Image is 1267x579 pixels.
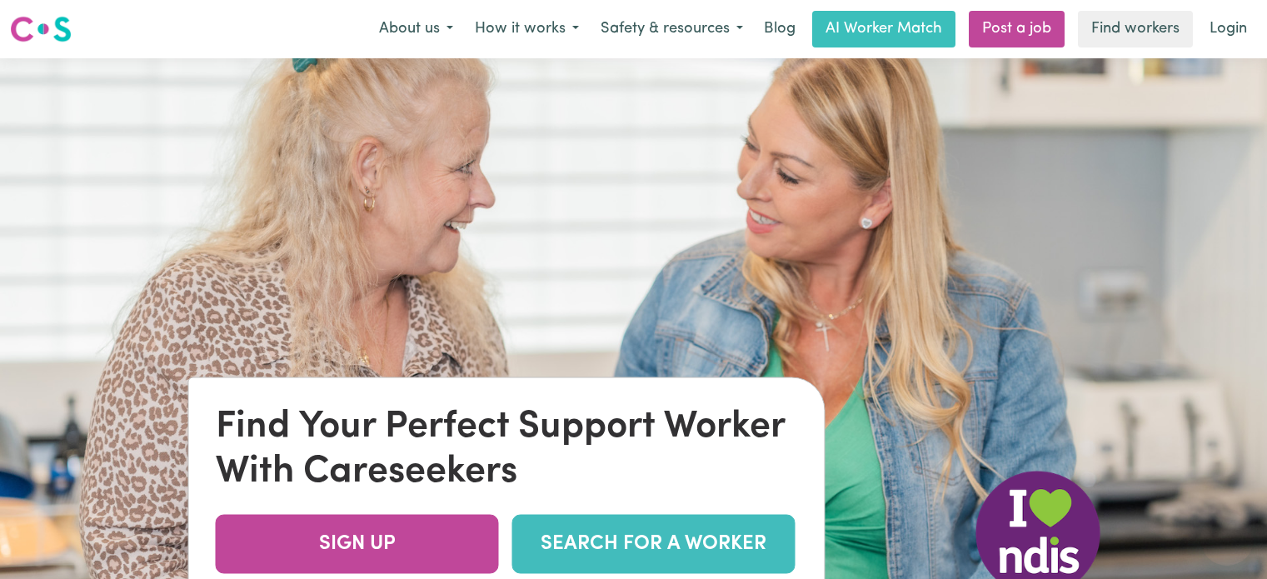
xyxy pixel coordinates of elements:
[1200,11,1257,47] a: Login
[368,12,464,47] button: About us
[1200,512,1254,566] iframe: Button to launch messaging window
[216,515,499,574] a: SIGN UP
[216,405,798,495] div: Find Your Perfect Support Worker With Careseekers
[10,10,72,48] a: Careseekers logo
[464,12,590,47] button: How it works
[754,11,806,47] a: Blog
[10,14,72,44] img: Careseekers logo
[590,12,754,47] button: Safety & resources
[969,11,1065,47] a: Post a job
[812,11,955,47] a: AI Worker Match
[512,515,796,574] a: SEARCH FOR A WORKER
[1078,11,1193,47] a: Find workers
